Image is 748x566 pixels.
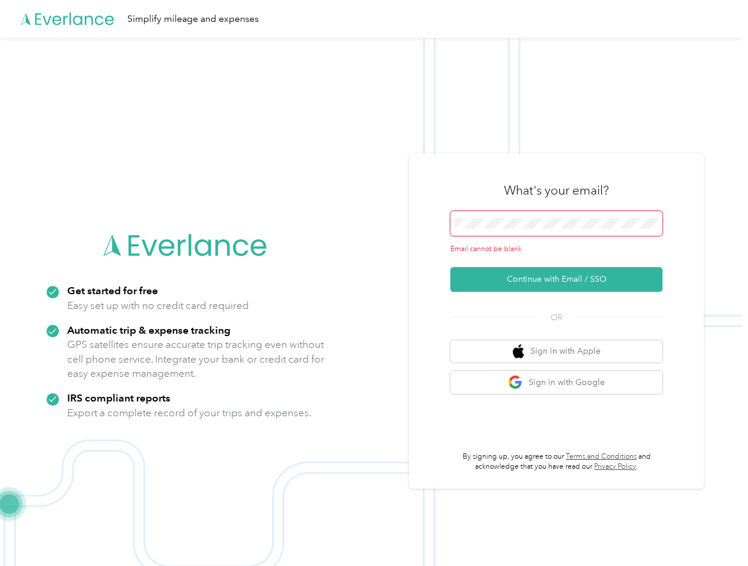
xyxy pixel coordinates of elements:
strong: Get started for free [67,284,158,297]
a: Terms and Conditions [566,452,637,461]
p: By signing up, you agree to our and acknowledge that you have read our . [450,452,663,472]
strong: IRS compliant reports [67,391,170,404]
strong: Automatic trip & expense tracking [67,324,230,336]
img: apple logo [513,344,525,359]
h3: What's your email? [504,182,609,199]
p: GPS satellites ensure accurate trip tracking even without cell phone service. Integrate your bank... [67,337,325,381]
button: google logoSign in with Google [450,371,663,394]
span: OR [536,311,577,324]
a: Privacy Policy [594,462,636,471]
div: Email cannot be blank [450,244,663,255]
p: Easy set up with no credit card required [67,298,249,313]
img: google logo [508,375,523,390]
button: Continue with Email / SSO [450,267,663,292]
button: apple logoSign in with Apple [450,340,663,363]
div: Simplify mileage and expenses [127,12,259,27]
p: Export a complete record of your trips and expenses. [67,406,311,420]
